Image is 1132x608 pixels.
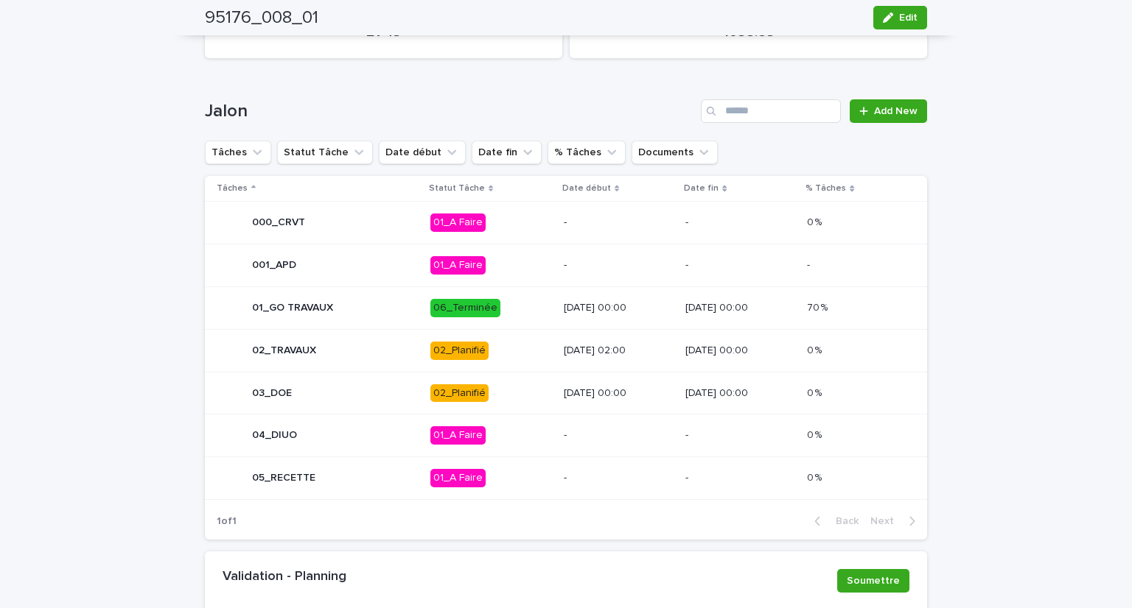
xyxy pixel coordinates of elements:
button: Soumettre [837,569,909,593]
tr: 01_GO TRAVAUX06_Terminée[DATE] 00:00[DATE] 00:0070 %70 % [205,286,927,329]
button: Date fin [472,141,542,164]
button: % Tâches [548,141,626,164]
p: - [564,216,674,229]
p: % Tâches [806,180,846,197]
p: 0 % [807,213,825,229]
button: Date début [379,141,466,164]
p: 0 % [807,342,825,357]
p: - [685,472,795,484]
div: 01_A Faire [430,256,486,275]
h1: Jalon [205,101,695,122]
a: Add New [850,99,927,123]
button: Edit [873,6,927,29]
p: [DATE] 00:00 [564,302,674,314]
span: Edit [899,13,918,23]
div: 02_Planifié [430,384,489,403]
span: Back [827,516,859,526]
button: Documents [632,141,718,164]
tr: 05_RECETTE01_A Faire--0 %0 % [205,457,927,500]
tr: 02_TRAVAUX02_Planifié[DATE] 02:00[DATE] 00:000 %0 % [205,329,927,372]
p: 1 of 1 [205,503,248,540]
p: 0 % [807,384,825,400]
button: Back [803,515,864,528]
div: 06_Terminée [430,299,500,317]
p: 0 % [807,469,825,484]
tr: 001_APD01_A Faire---- [205,244,927,287]
p: Date fin [684,180,719,197]
span: Soumettre [847,573,900,588]
p: - [807,256,813,272]
p: Date début [562,180,611,197]
span: Next [870,516,903,526]
p: 03_DOE [252,387,292,400]
p: [DATE] 00:00 [564,387,674,400]
p: 70 % [807,299,831,314]
p: Tâches [217,180,248,197]
p: 04_DIUO [252,429,297,442]
p: 001_APD [252,259,296,272]
p: 05_RECETTE [252,472,315,484]
p: 0 % [807,426,825,442]
div: 01_A Faire [430,426,486,445]
input: Search [701,99,841,123]
h2: Validation - Planning [223,569,346,585]
div: 01_A Faire [430,213,486,232]
div: 02_Planifié [430,342,489,360]
button: Statut Tâche [277,141,373,164]
p: - [564,472,674,484]
p: - [685,259,795,272]
tr: 03_DOE02_Planifié[DATE] 00:00[DATE] 00:000 %0 % [205,372,927,414]
p: [DATE] 00:00 [685,302,795,314]
span: Add New [874,106,918,116]
tr: 04_DIUO01_A Faire--0 %0 % [205,414,927,457]
p: - [685,216,795,229]
p: - [564,259,674,272]
h2: 95176_008_01 [205,7,318,29]
p: [DATE] 02:00 [564,344,674,357]
p: [DATE] 00:00 [685,344,795,357]
p: - [564,429,674,442]
button: Next [864,515,927,528]
button: Tâches [205,141,271,164]
p: Statut Tâche [429,180,485,197]
p: 01_GO TRAVAUX [252,302,333,314]
p: 02_TRAVAUX [252,344,316,357]
tr: 000_CRVT01_A Faire--0 %0 % [205,202,927,244]
p: - [685,429,795,442]
p: 000_CRVT [252,216,305,229]
p: [DATE] 00:00 [685,387,795,400]
div: 01_A Faire [430,469,486,487]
